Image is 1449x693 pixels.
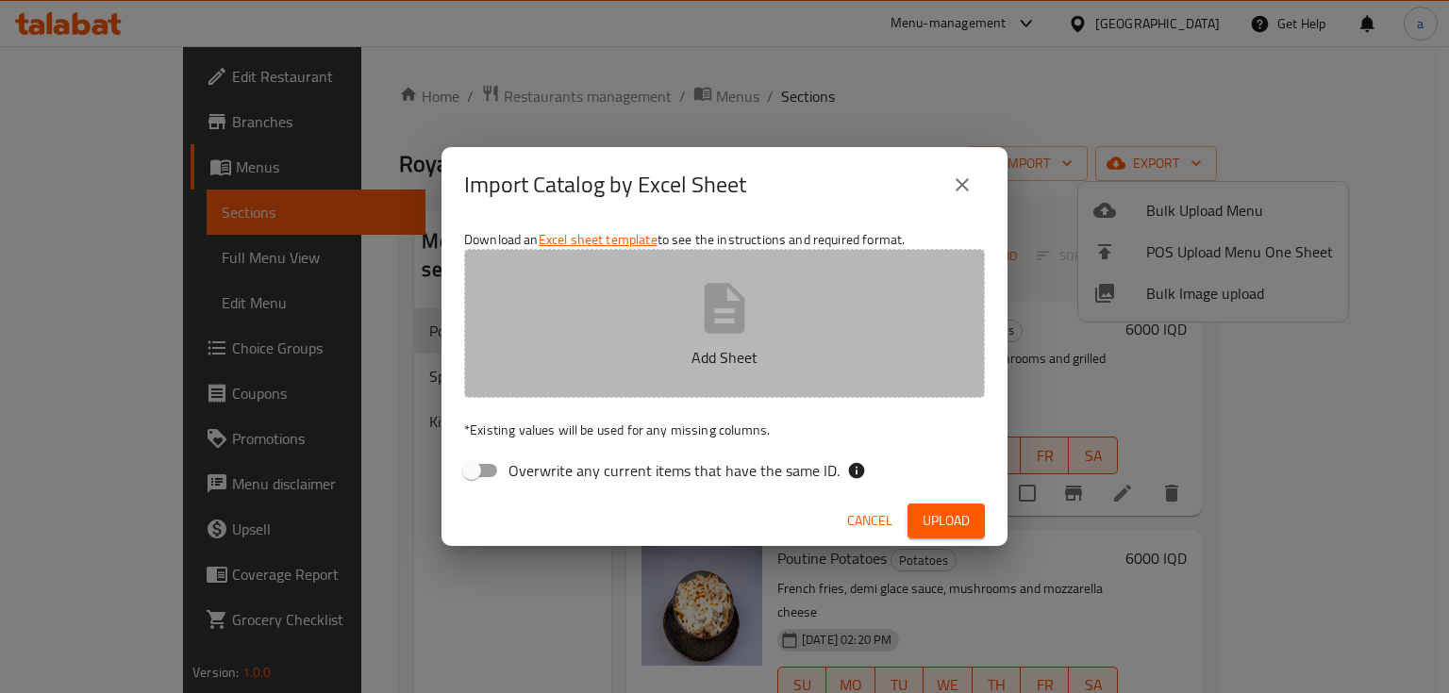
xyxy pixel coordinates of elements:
span: Cancel [847,509,892,533]
button: Add Sheet [464,249,985,398]
h2: Import Catalog by Excel Sheet [464,170,746,200]
button: close [940,162,985,207]
button: Cancel [840,503,900,538]
svg: If the overwrite option isn't selected, then the items that match an existing ID will be ignored ... [847,461,866,480]
p: Add Sheet [493,346,956,369]
button: Upload [908,503,985,538]
span: Upload [923,509,970,533]
p: Existing values will be used for any missing columns. [464,421,985,439]
a: Excel sheet template [539,227,658,252]
span: Overwrite any current items that have the same ID. [508,459,840,482]
div: Download an to see the instructions and required format. [441,223,1008,496]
